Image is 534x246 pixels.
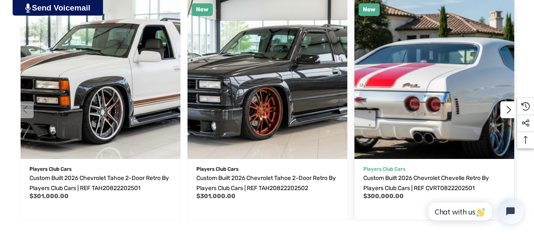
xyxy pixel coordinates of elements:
[419,192,530,231] iframe: Tidio Chat
[363,175,489,192] span: Custom Built 2026 Chevrolet Chevelle Retro by Players Club Cars | REF CVRT0822202501
[363,164,505,175] p: Players Club Cars
[29,175,169,192] span: Custom Built 2026 Chevrolet Tahoe 2-Door Retro by Players Club Cars | REF TAH20822202501
[500,101,517,118] button: Go to slide 2 of 2
[196,193,235,200] span: $301,000.00
[196,173,338,193] a: Custom Built 2026 Chevrolet Tahoe 2-Door Retro by Players Club Cars | REF TAH20822202502,$301,000.00
[29,173,172,193] a: Custom Built 2026 Chevrolet Tahoe 2-Door Retro by Players Club Cars | REF TAH20822202501,$301,000.00
[363,193,404,200] span: $300,000.00
[17,101,34,118] button: Go to slide 2 of 2
[363,173,505,193] a: Custom Built 2026 Chevrolet Chevelle Retro by Players Club Cars | REF CVRT0822202501,$300,000.00
[521,119,530,127] svg: Social Media
[29,193,69,200] span: $301,000.00
[25,3,31,13] img: PjwhLS0gR2VuZXJhdG9yOiBHcmF2aXQuaW8gLS0+PHN2ZyB4bWxucz0iaHR0cDovL3d3dy53My5vcmcvMjAwMC9zdmciIHhtb...
[196,164,338,175] p: Players Club Cars
[521,102,530,111] svg: Recently Viewed
[29,164,172,175] p: Players Club Cars
[517,136,534,144] svg: Top
[196,6,209,13] span: New
[363,6,375,13] span: New
[196,175,336,192] span: Custom Built 2026 Chevrolet Tahoe 2-Door Retro by Players Club Cars | REF TAH20822202502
